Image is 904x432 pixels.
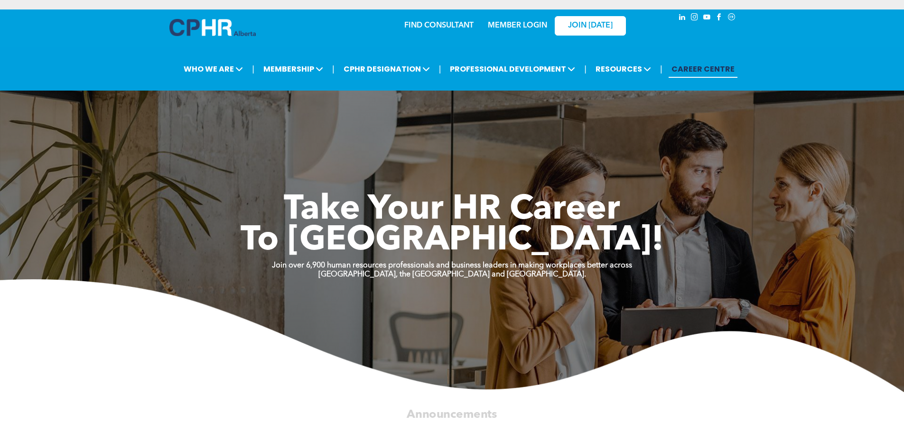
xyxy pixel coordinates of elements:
span: JOIN [DATE] [568,21,613,30]
span: WHO WE ARE [181,60,246,78]
li: | [439,59,441,79]
a: JOIN [DATE] [555,16,626,36]
span: RESOURCES [593,60,654,78]
a: youtube [702,12,712,25]
li: | [584,59,587,79]
a: linkedin [677,12,688,25]
a: Social network [727,12,737,25]
a: facebook [714,12,725,25]
a: FIND CONSULTANT [404,22,474,29]
span: To [GEOGRAPHIC_DATA]! [241,224,664,258]
span: Take Your HR Career [284,193,620,227]
li: | [660,59,662,79]
img: A blue and white logo for cp alberta [169,19,256,36]
strong: [GEOGRAPHIC_DATA], the [GEOGRAPHIC_DATA] and [GEOGRAPHIC_DATA]. [318,271,586,278]
strong: Join over 6,900 human resources professionals and business leaders in making workplaces better ac... [272,262,632,269]
span: Announcements [407,409,497,420]
span: PROFESSIONAL DEVELOPMENT [447,60,578,78]
a: CAREER CENTRE [669,60,737,78]
a: MEMBER LOGIN [488,22,547,29]
li: | [332,59,335,79]
span: MEMBERSHIP [261,60,326,78]
li: | [252,59,254,79]
a: instagram [690,12,700,25]
span: CPHR DESIGNATION [341,60,433,78]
